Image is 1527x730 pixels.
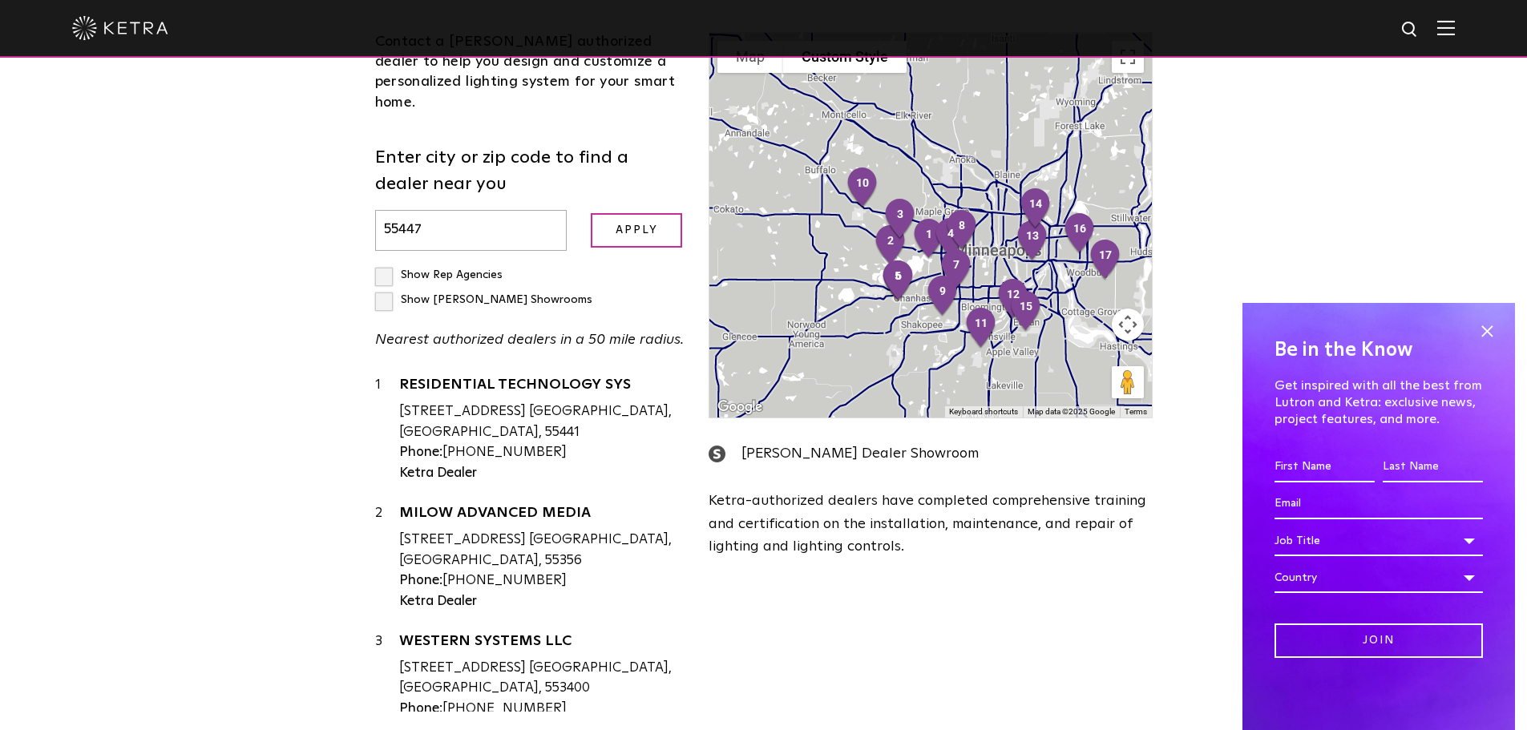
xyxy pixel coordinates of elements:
div: 17 [1082,232,1129,288]
div: [STREET_ADDRESS] [GEOGRAPHIC_DATA], [GEOGRAPHIC_DATA], 553400 [399,658,685,699]
p: Get inspired with all the best from Lutron and Ketra: exclusive news, project features, and more. [1275,377,1483,427]
div: [PHONE_NUMBER] [399,699,685,720]
a: Terms (opens in new tab) [1125,407,1147,416]
strong: Phone: [399,446,442,459]
div: Contact a [PERSON_NAME] authorized dealer to help you design and customize a personalized lightin... [375,32,685,113]
div: 7 [933,242,980,298]
strong: Ketra Dealer [399,466,477,480]
div: 3 [877,192,923,248]
input: Enter city or zip code [375,210,568,251]
div: 15 [1003,284,1049,340]
div: 2 [375,503,399,611]
input: Join [1275,623,1483,658]
a: MILOW ADVANCED MEDIA [399,506,685,526]
div: [STREET_ADDRESS] [GEOGRAPHIC_DATA], [GEOGRAPHIC_DATA], 55441 [399,401,685,442]
div: 11 [958,300,1004,357]
h4: Be in the Know [1275,335,1483,365]
label: Enter city or zip code to find a dealer near you [375,145,685,198]
span: Map data ©2025 Google [1028,407,1115,416]
div: 14 [1012,181,1059,237]
div: [STREET_ADDRESS] [GEOGRAPHIC_DATA], [GEOGRAPHIC_DATA], 55356 [399,530,685,571]
input: Email [1275,489,1483,519]
div: 13 [1009,213,1056,269]
a: WESTERN SYSTEMS LLC [399,634,685,654]
strong: Phone: [399,574,442,587]
div: [PHONE_NUMBER] [399,442,685,463]
div: 9 [919,268,966,325]
div: 12 [990,272,1036,328]
div: Country [1275,563,1483,593]
div: [PERSON_NAME] Dealer Showroom [709,442,1152,466]
div: 10 [839,160,886,216]
label: Show Rep Agencies [375,269,503,280]
input: Last Name [1383,452,1483,482]
img: Hamburger%20Nav.svg [1437,20,1455,35]
img: ketra-logo-2019-white [72,16,168,40]
div: 6 [875,253,922,309]
img: showroom_icon.png [709,446,725,462]
div: Job Title [1275,526,1483,556]
p: Nearest authorized dealers in a 50 mile radius. [375,329,685,352]
strong: Ketra Dealer [399,595,477,608]
div: 8 [939,203,985,259]
a: RESIDENTIAL TECHNOLOGY SYS [399,377,685,397]
div: [PHONE_NUMBER] [399,571,685,591]
input: Apply [591,213,682,248]
button: Map camera controls [1112,309,1144,341]
button: Keyboard shortcuts [949,406,1018,417]
a: Open this area in Google Maps (opens a new window) [713,397,766,417]
div: 4 [927,211,974,267]
strong: Phone: [399,702,442,716]
div: 16 [1056,206,1103,262]
button: Drag Pegman onto the map to open Street View [1112,366,1144,398]
div: 2 [867,218,914,274]
img: search icon [1400,20,1420,40]
p: Ketra-authorized dealers have completed comprehensive training and certification on the installat... [709,490,1152,559]
div: 5 [875,253,921,309]
label: Show [PERSON_NAME] Showrooms [375,294,592,305]
div: 1 [375,375,399,483]
img: Google [713,397,766,417]
input: First Name [1275,452,1375,482]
